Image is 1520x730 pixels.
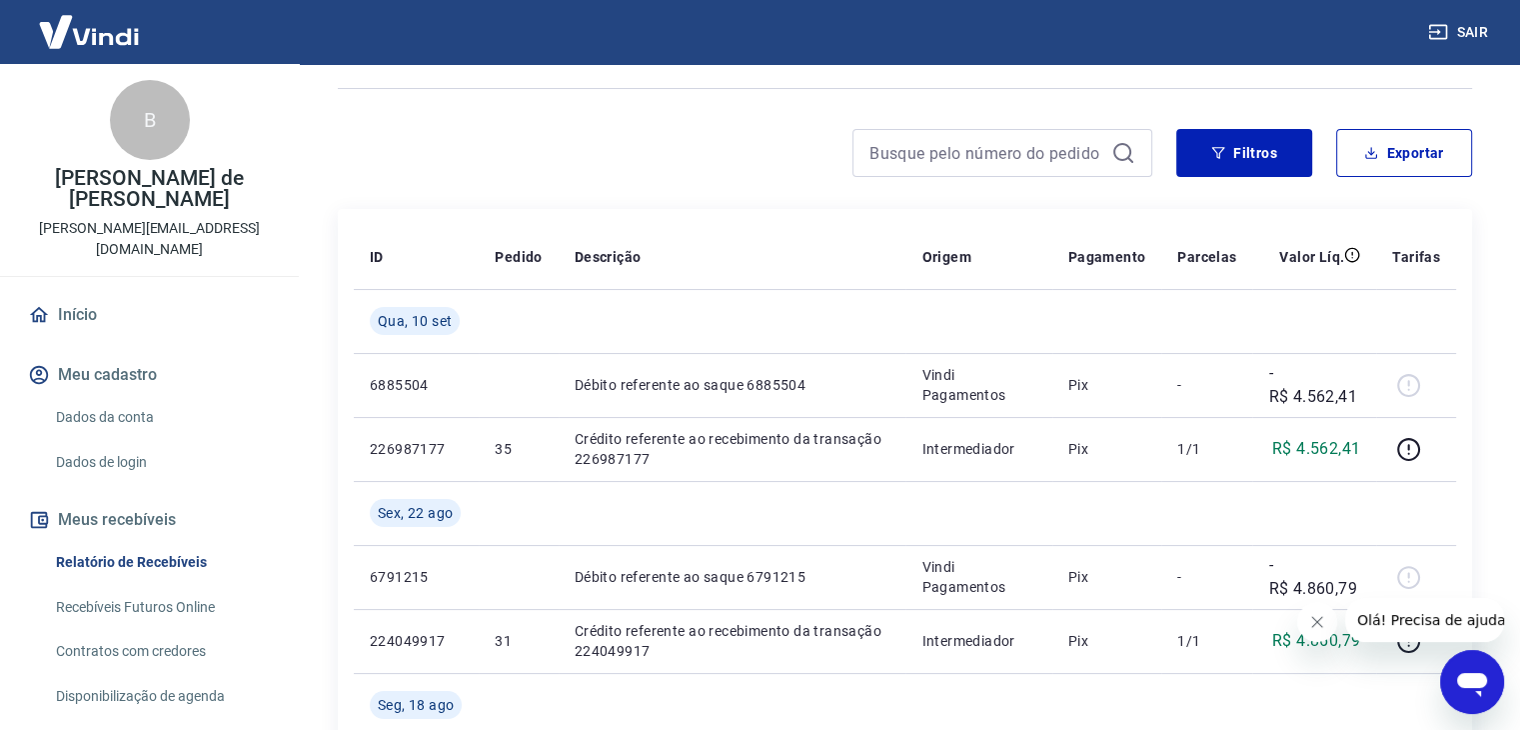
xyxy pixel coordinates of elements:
p: Débito referente ao saque 6791215 [575,567,890,587]
p: Intermediador [921,439,1035,459]
iframe: Botão para abrir a janela de mensagens [1440,650,1504,714]
p: 6885504 [370,375,463,395]
p: Parcelas [1177,247,1236,267]
a: Recebíveis Futuros Online [48,587,275,628]
p: Crédito referente ao recebimento da transação 226987177 [575,429,890,469]
iframe: Mensagem da empresa [1345,598,1504,642]
button: Meu cadastro [24,353,275,397]
iframe: Fechar mensagem [1297,602,1337,642]
p: 226987177 [370,439,463,459]
p: - [1177,567,1236,587]
p: 6791215 [370,567,463,587]
a: Relatório de Recebíveis [48,542,275,583]
a: Início [24,293,275,337]
span: Qua, 10 set [378,311,452,331]
p: Pix [1068,567,1146,587]
p: Crédito referente ao recebimento da transação 224049917 [575,621,890,661]
img: Vindi [24,1,154,62]
span: Sex, 22 ago [378,503,453,523]
button: Meus recebíveis [24,498,275,542]
input: Busque pelo número do pedido [869,138,1103,168]
p: -R$ 4.860,79 [1268,553,1360,601]
p: 31 [495,631,542,651]
p: Pix [1068,631,1146,651]
p: ID [370,247,384,267]
p: -R$ 4.562,41 [1268,361,1360,409]
p: [PERSON_NAME][EMAIL_ADDRESS][DOMAIN_NAME] [16,218,283,260]
p: Valor Líq. [1279,247,1344,267]
p: Débito referente ao saque 6885504 [575,375,890,395]
p: Pedido [495,247,542,267]
p: Descrição [575,247,642,267]
p: 1/1 [1177,439,1236,459]
p: Pix [1068,375,1146,395]
p: Vindi Pagamentos [921,557,1035,597]
div: B [110,80,190,160]
p: Origem [921,247,970,267]
button: Exportar [1336,129,1472,177]
button: Sair [1424,14,1496,51]
span: Seg, 18 ago [378,695,454,715]
p: Pix [1068,439,1146,459]
p: Pagamento [1068,247,1146,267]
a: Contratos com credores [48,631,275,672]
button: Filtros [1176,129,1312,177]
p: 35 [495,439,542,459]
p: Tarifas [1392,247,1440,267]
p: 1/1 [1177,631,1236,651]
p: [PERSON_NAME] de [PERSON_NAME] [16,168,283,210]
a: Dados da conta [48,397,275,438]
a: Dados de login [48,442,275,483]
p: Vindi Pagamentos [921,365,1035,405]
p: Intermediador [921,631,1035,651]
span: Olá! Precisa de ajuda? [12,14,168,30]
p: 224049917 [370,631,463,651]
a: Disponibilização de agenda [48,676,275,717]
p: R$ 4.562,41 [1272,437,1360,461]
p: R$ 4.860,79 [1272,629,1360,653]
p: - [1177,375,1236,395]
